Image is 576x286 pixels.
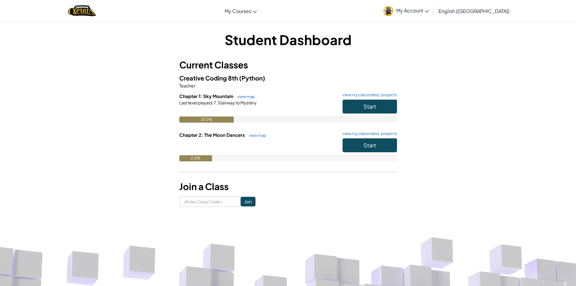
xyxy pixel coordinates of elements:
h1: Student Dashboard [179,30,397,49]
span: Stairway to Mystery [217,100,257,105]
span: My Courses [225,8,251,14]
span: : [195,83,197,88]
img: Home [68,5,96,17]
a: view my classmates' projects [340,132,397,136]
span: Last level played [179,100,212,105]
span: English ([GEOGRAPHIC_DATA]) [438,8,509,14]
span: Chapter 1: Sky Mountain [179,93,234,99]
h3: Join a Class [179,180,397,193]
a: view map [234,94,255,99]
h3: Current Classes [179,58,397,72]
a: My Account [380,1,432,20]
button: Start [343,138,397,152]
span: Chapter 2: The Moon Dancers [179,132,246,138]
input: Join [241,197,255,206]
a: view map [246,133,266,138]
img: avatar [383,6,393,16]
span: (Python) [239,74,265,82]
a: Ozaria by CodeCombat logo [68,5,96,17]
span: : [212,100,213,105]
a: My Courses [222,3,260,19]
span: Start [363,142,376,149]
span: Teacher [179,83,195,88]
div: 25.0% [179,117,234,123]
span: 7. [213,100,217,105]
span: My Account [396,7,429,14]
span: Creative Coding 8th [179,74,239,82]
button: Start [343,100,397,113]
input: <Enter Class Code> [179,196,241,207]
a: English ([GEOGRAPHIC_DATA]) [435,3,513,19]
div: 0.0% [179,155,212,161]
span: Start [363,103,376,110]
a: view my classmates' projects [340,93,397,97]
